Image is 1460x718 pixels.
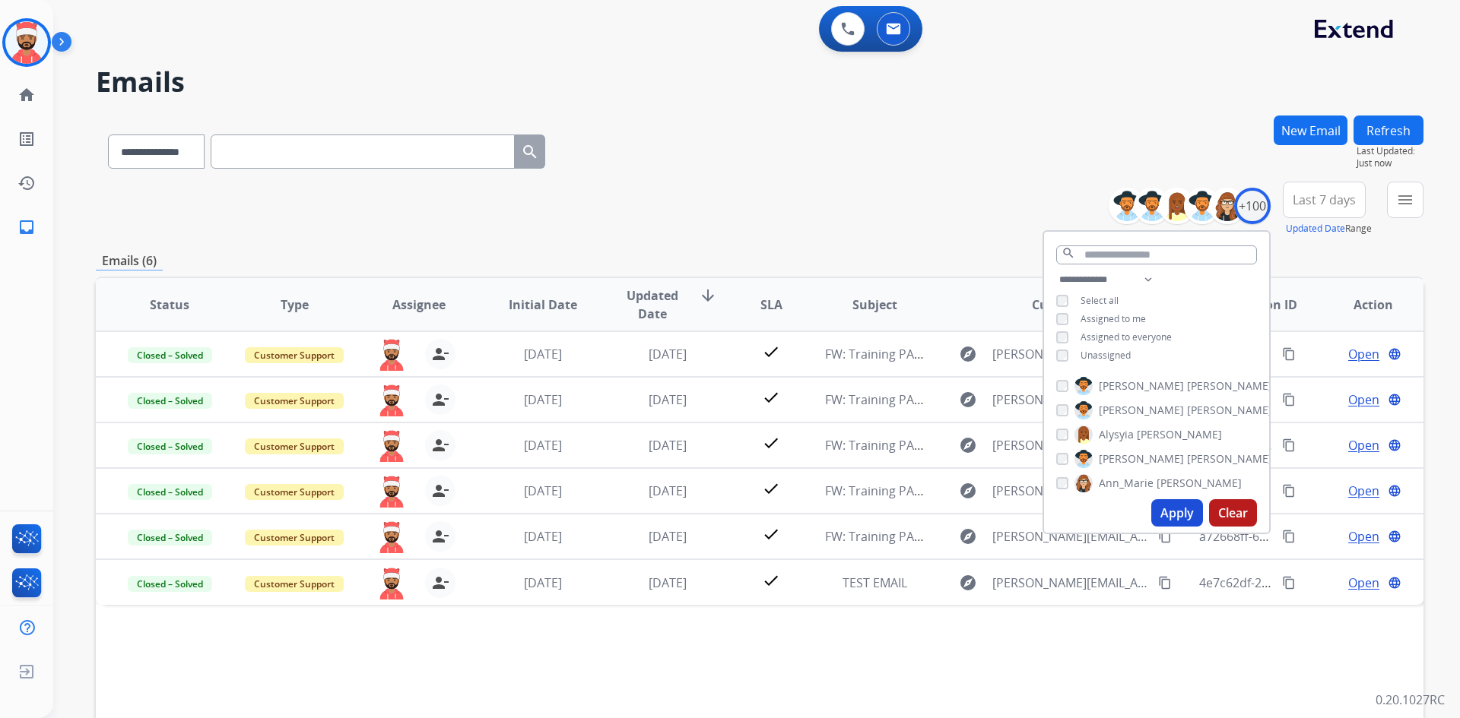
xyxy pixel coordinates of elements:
[762,343,780,361] mat-icon: check
[1062,246,1075,260] mat-icon: search
[1209,499,1257,527] button: Clear
[96,251,163,270] p: Emails (6)
[992,345,1149,363] span: [PERSON_NAME][EMAIL_ADDRESS][DOMAIN_NAME]
[1157,476,1242,491] span: [PERSON_NAME]
[376,521,407,553] img: agent-avatar
[699,286,717,305] mat-icon: arrow_downward
[762,479,780,498] mat-icon: check
[1282,530,1296,543] mat-icon: content_copy
[281,296,309,314] span: Type
[1388,393,1401,406] mat-icon: language
[1348,527,1379,546] span: Open
[1354,115,1423,145] button: Refresh
[825,482,1113,499] span: FW: Training PA5: Do Not Assign ([PERSON_NAME])
[1388,484,1401,498] mat-icon: language
[762,388,780,406] mat-icon: check
[128,393,212,409] span: Closed – Solved
[509,296,577,314] span: Initial Date
[245,438,344,454] span: Customer Support
[431,345,449,363] mat-icon: person_remove
[959,574,977,592] mat-icon: explore
[1137,427,1222,442] span: [PERSON_NAME]
[1282,393,1296,406] mat-icon: content_copy
[431,482,449,500] mat-icon: person_remove
[245,393,344,409] span: Customer Support
[992,482,1149,500] span: [PERSON_NAME][EMAIL_ADDRESS][DOMAIN_NAME]
[1348,345,1379,363] span: Open
[1099,403,1184,418] span: [PERSON_NAME]
[1274,115,1347,145] button: New Email
[825,437,1117,454] span: FW: Training PA4: Do Not Assign (([PERSON_NAME])
[959,345,977,363] mat-icon: explore
[1081,294,1119,307] span: Select all
[760,296,782,314] span: SLA
[1199,574,1425,591] span: 4e7c62df-2384-42f8-a4e6-e9e12c7c6c41
[1158,576,1172,590] mat-icon: content_copy
[1282,484,1296,498] mat-icon: content_copy
[825,346,1113,362] span: FW: Training PA2: Do Not Assign ([PERSON_NAME])
[128,576,212,592] span: Closed – Solved
[649,528,687,545] span: [DATE]
[1388,347,1401,361] mat-icon: language
[649,346,687,362] span: [DATE]
[1187,451,1272,467] span: [PERSON_NAME]
[1283,182,1366,218] button: Last 7 days
[17,218,36,236] mat-icon: inbox
[649,437,687,454] span: [DATE]
[245,347,344,363] span: Customer Support
[852,296,897,314] span: Subject
[376,568,407,599] img: agent-avatar
[1151,499,1203,527] button: Apply
[1099,378,1184,394] span: [PERSON_NAME]
[762,525,780,543] mat-icon: check
[1388,438,1401,452] mat-icon: language
[1282,347,1296,361] mat-icon: content_copy
[1396,191,1414,209] mat-icon: menu
[1081,349,1131,362] span: Unassigned
[376,430,407,462] img: agent-avatar
[1282,438,1296,452] mat-icon: content_copy
[150,296,189,314] span: Status
[1357,145,1423,157] span: Last Updated:
[96,67,1423,97] h2: Emails
[524,437,562,454] span: [DATE]
[1032,296,1091,314] span: Customer
[1099,476,1154,491] span: Ann_Marie
[1348,436,1379,454] span: Open
[128,484,212,500] span: Closed – Solved
[825,391,1113,408] span: FW: Training PA3: Do Not Assign ([PERSON_NAME])
[431,391,449,409] mat-icon: person_remove
[524,482,562,499] span: [DATE]
[1199,528,1426,545] span: a72668ff-63ca-44f5-80de-d2c91d56dc36
[649,574,687,591] span: [DATE]
[649,391,687,408] span: [DATE]
[1348,391,1379,409] span: Open
[959,527,977,546] mat-icon: explore
[245,576,344,592] span: Customer Support
[1187,403,1272,418] span: [PERSON_NAME]
[17,174,36,192] mat-icon: history
[524,391,562,408] span: [DATE]
[1388,576,1401,590] mat-icon: language
[1282,576,1296,590] mat-icon: content_copy
[431,574,449,592] mat-icon: person_remove
[992,436,1149,454] span: [PERSON_NAME][EMAIL_ADDRESS][DOMAIN_NAME]
[992,527,1149,546] span: [PERSON_NAME][EMAIL_ADDRESS][DOMAIN_NAME]
[17,130,36,148] mat-icon: list_alt
[1081,312,1146,325] span: Assigned to me
[825,528,1113,545] span: FW: Training PA1: Do Not Assign ([PERSON_NAME])
[649,482,687,499] span: [DATE]
[245,484,344,500] span: Customer Support
[128,347,212,363] span: Closed – Solved
[1099,427,1134,442] span: Alysyia
[762,434,780,452] mat-icon: check
[376,476,407,508] img: agent-avatar
[1376,691,1445,709] p: 0.20.1027RC
[1158,530,1172,543] mat-icon: content_copy
[524,528,562,545] span: [DATE]
[618,286,687,323] span: Updated Date
[1348,482,1379,500] span: Open
[376,339,407,371] img: agent-avatar
[1348,574,1379,592] span: Open
[1187,378,1272,394] span: [PERSON_NAME]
